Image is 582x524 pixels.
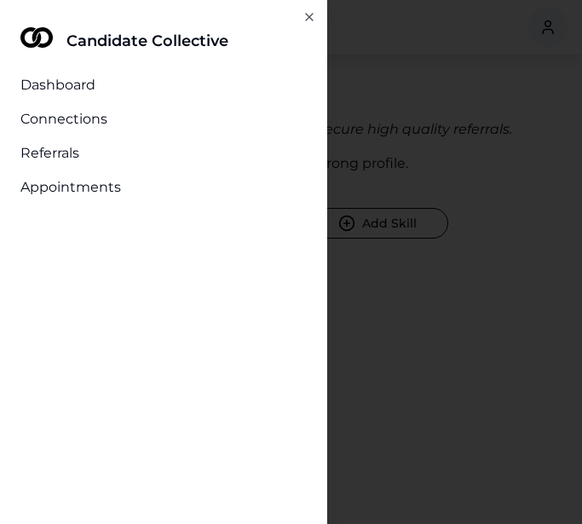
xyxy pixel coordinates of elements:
div: Dashboard [20,68,95,102]
div: Appointments [20,170,121,204]
div: Connections [20,102,107,136]
div: Referrals [20,136,79,170]
h2: Candidate Collective [66,29,228,53]
img: logo [20,27,53,48]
